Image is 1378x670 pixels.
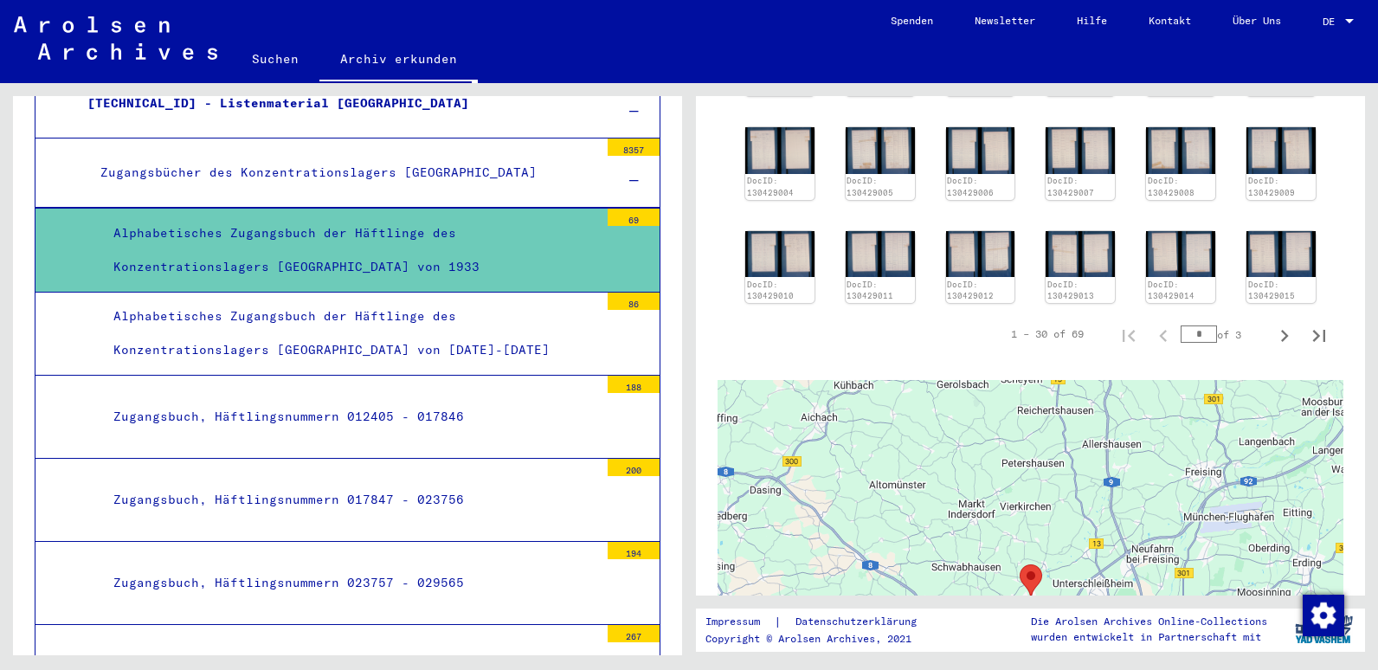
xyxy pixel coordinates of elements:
a: DocID: 130429005 [847,176,893,197]
div: 267 [608,625,660,642]
a: DocID: 130429011 [847,280,893,301]
div: Zugangsbuch, Häftlingsnummern 017847 - 023756 [100,483,599,517]
p: wurden entwickelt in Partnerschaft mit [1031,629,1267,645]
img: 001.jpg [1146,127,1215,173]
span: DE [1323,16,1342,28]
a: DocID: 130429008 [1148,176,1194,197]
a: Impressum [705,613,774,631]
div: 188 [608,376,660,393]
div: 194 [608,542,660,559]
img: 001.jpg [1046,231,1115,277]
button: First page [1111,317,1146,351]
a: Archiv erkunden [319,38,478,83]
a: DocID: 130429013 [1047,280,1094,301]
a: DocID: 130429014 [1148,280,1194,301]
img: 001.jpg [745,231,815,277]
div: 86 [608,293,660,310]
img: 001.jpg [1146,231,1215,277]
div: Zustimmung ändern [1302,594,1343,635]
img: Arolsen_neg.svg [14,16,217,60]
img: 001.jpg [1246,231,1316,277]
div: Alphabetisches Zugangsbuch der Häftlinge des Konzentrationslagers [GEOGRAPHIC_DATA] von [DATE]-[D... [100,300,599,367]
div: [TECHNICAL_ID] - Listenmaterial [GEOGRAPHIC_DATA] [74,87,599,120]
div: of 3 [1181,326,1267,343]
a: Datenschutzerklärung [782,613,937,631]
div: 200 [608,459,660,476]
img: 001.jpg [946,127,1015,173]
div: 8357 [608,139,660,156]
a: DocID: 130429009 [1248,176,1295,197]
img: 001.jpg [1046,127,1115,173]
img: 001.jpg [1246,127,1316,173]
a: DocID: 130429012 [947,280,994,301]
div: Alphabetisches Zugangsbuch der Häftlinge des Konzentrationslagers [GEOGRAPHIC_DATA] von 1933 [100,216,599,284]
div: Zugangsbuch, Häftlingsnummern 023757 - 029565 [100,566,599,600]
img: yv_logo.png [1291,608,1356,651]
a: Suchen [231,38,319,80]
img: 001.jpg [946,231,1015,277]
a: DocID: 130429010 [747,280,794,301]
a: DocID: 130429004 [747,176,794,197]
button: Previous page [1146,317,1181,351]
div: Zugangsbuch, Häftlingsnummern 012405 - 017846 [100,400,599,434]
div: | [705,613,937,631]
p: Die Arolsen Archives Online-Collections [1031,614,1267,629]
a: DocID: 130429007 [1047,176,1094,197]
button: Next page [1267,317,1302,351]
div: 1 – 30 of 69 [1011,326,1084,342]
img: 001.jpg [846,127,915,173]
div: Dachau Concentration Camp [1020,564,1042,596]
div: Zugangsbücher des Konzentrationslagers [GEOGRAPHIC_DATA] [87,156,599,190]
p: Copyright © Arolsen Archives, 2021 [705,631,937,647]
a: DocID: 130429006 [947,176,994,197]
img: 001.jpg [846,231,915,277]
img: Zustimmung ändern [1303,595,1344,636]
div: 69 [608,209,660,226]
a: DocID: 130429015 [1248,280,1295,301]
button: Last page [1302,317,1336,351]
img: 001.jpg [745,127,815,173]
